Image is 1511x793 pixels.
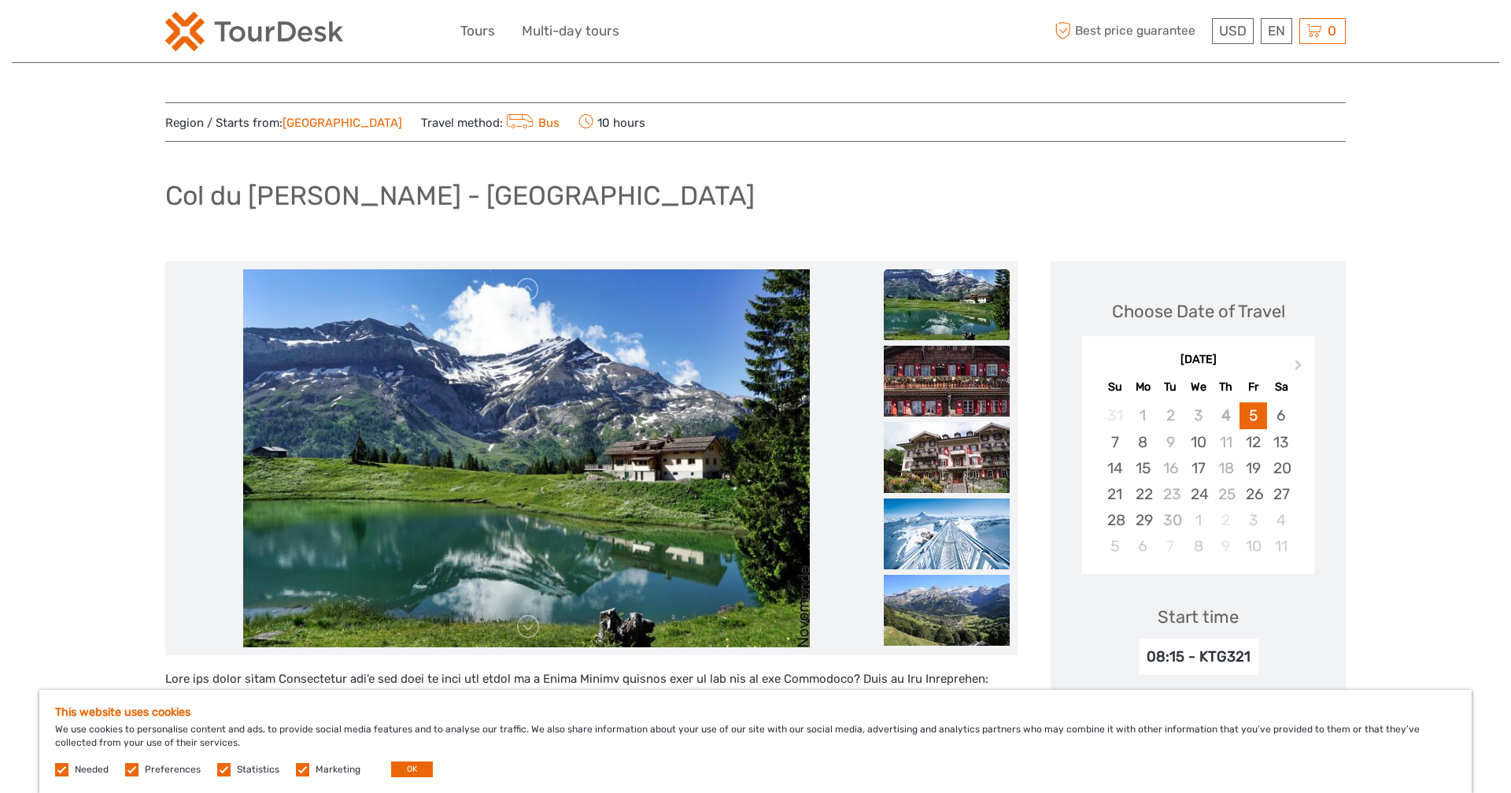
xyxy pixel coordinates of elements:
div: Not available Monday, September 1st, 2025 [1129,402,1157,428]
div: We [1184,376,1212,398]
a: Tours [460,20,495,43]
div: Not available Thursday, October 9th, 2025 [1212,533,1239,559]
div: Choose Sunday, September 7th, 2025 [1101,429,1129,455]
p: We're away right now. Please check back later! [22,28,178,40]
a: [GEOGRAPHIC_DATA] [283,116,402,130]
div: Not available Thursday, October 2nd, 2025 [1212,507,1239,533]
span: 10 hours [578,111,645,133]
div: Choose Friday, October 3rd, 2025 [1239,507,1267,533]
div: [DATE] [1082,352,1314,369]
label: Marketing [316,763,360,776]
div: Not available Wednesday, September 3rd, 2025 [1184,402,1212,428]
div: Not available Sunday, August 31st, 2025 [1101,402,1129,428]
div: Tu [1157,376,1184,398]
div: Not available Thursday, September 4th, 2025 [1212,402,1239,428]
div: Th [1212,376,1239,398]
div: Choose Wednesday, October 1st, 2025 [1184,507,1212,533]
img: bb0eea1cf5f64ed992fd8580eaf903b6_slider_thumbnail.jpg [884,575,1010,646]
div: Choose Wednesday, September 10th, 2025 [1184,429,1212,455]
div: EN [1261,18,1292,44]
div: Sa [1267,376,1295,398]
div: Choose Monday, October 6th, 2025 [1129,533,1157,559]
div: Not available Tuesday, September 9th, 2025 [1157,429,1184,455]
div: Choose Friday, October 10th, 2025 [1239,533,1267,559]
div: Not available Tuesday, September 30th, 2025 [1157,507,1184,533]
div: Choose Sunday, October 5th, 2025 [1101,533,1129,559]
span: 0 [1325,23,1339,39]
div: Choose Monday, September 22nd, 2025 [1129,481,1157,507]
label: Preferences [145,763,201,776]
div: Choose Saturday, October 11th, 2025 [1267,533,1295,559]
div: Choose Friday, September 19th, 2025 [1239,455,1267,481]
button: OK [391,762,433,777]
span: USD [1219,23,1247,39]
div: Choose Friday, September 26th, 2025 [1239,481,1267,507]
div: Choose Monday, September 29th, 2025 [1129,507,1157,533]
div: Choose Wednesday, October 8th, 2025 [1184,533,1212,559]
span: Best price guarantee [1051,18,1208,44]
div: Choose Friday, September 12th, 2025 [1239,429,1267,455]
div: Not available Tuesday, October 7th, 2025 [1157,533,1184,559]
img: 2254-3441b4b5-4e5f-4d00-b396-31f1d84a6ebf_logo_small.png [165,12,343,51]
img: a84c62c4b6114635bc2a7d57a7e47aa0_slider_thumbnail.jpg [884,498,1010,569]
label: Statistics [237,763,279,776]
div: Choose Saturday, October 4th, 2025 [1267,507,1295,533]
div: 08:15 - KTG321 [1139,639,1258,675]
div: Su [1101,376,1129,398]
button: Open LiveChat chat widget [181,24,200,43]
span: Travel method: [421,111,560,133]
div: Choose Date of Travel [1112,299,1285,324]
div: Not available Tuesday, September 23rd, 2025 [1157,481,1184,507]
h1: Col du [PERSON_NAME] - [GEOGRAPHIC_DATA] [165,180,755,212]
div: Choose Friday, September 5th, 2025 [1239,402,1267,428]
div: Choose Wednesday, September 17th, 2025 [1184,455,1212,481]
h5: This website uses cookies [55,706,1456,719]
div: Fr [1239,376,1267,398]
div: Mo [1129,376,1157,398]
img: e2e4858438e14ae99ce0492724a972a4_slider_thumbnail.jpg [884,422,1010,493]
div: Not available Tuesday, September 16th, 2025 [1157,455,1184,481]
div: Choose Saturday, September 13th, 2025 [1267,429,1295,455]
div: Not available Tuesday, September 2nd, 2025 [1157,402,1184,428]
div: Choose Monday, September 8th, 2025 [1129,429,1157,455]
button: Next Month [1287,356,1313,381]
div: Choose Saturday, September 6th, 2025 [1267,402,1295,428]
div: We use cookies to personalise content and ads, to provide social media features and to analyse ou... [39,690,1472,793]
div: Not available Thursday, September 18th, 2025 [1212,455,1239,481]
img: 9e2fc48566fe49d7aeb7e413d263bb59_slider_thumbnail.jpg [884,346,1010,417]
a: Bus [503,116,560,130]
div: Choose Monday, September 15th, 2025 [1129,455,1157,481]
label: Needed [75,763,109,776]
div: Choose Sunday, September 14th, 2025 [1101,455,1129,481]
div: Not available Thursday, September 11th, 2025 [1212,429,1239,455]
span: Region / Starts from: [165,115,402,132]
div: Choose Wednesday, September 24th, 2025 [1184,481,1212,507]
div: Start time [1158,605,1239,629]
a: Multi-day tours [522,20,619,43]
img: cacff27d9c82423ab21f80ba3efea16d_main_slider.jpg [243,269,810,647]
div: Choose Saturday, September 20th, 2025 [1267,455,1295,481]
div: month 2025-09 [1087,402,1309,559]
img: cacff27d9c82423ab21f80ba3efea16d_slider_thumbnail.jpg [884,269,1010,340]
div: Choose Sunday, September 21st, 2025 [1101,481,1129,507]
div: Choose Saturday, September 27th, 2025 [1267,481,1295,507]
div: Choose Sunday, September 28th, 2025 [1101,507,1129,533]
div: Not available Thursday, September 25th, 2025 [1212,481,1239,507]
